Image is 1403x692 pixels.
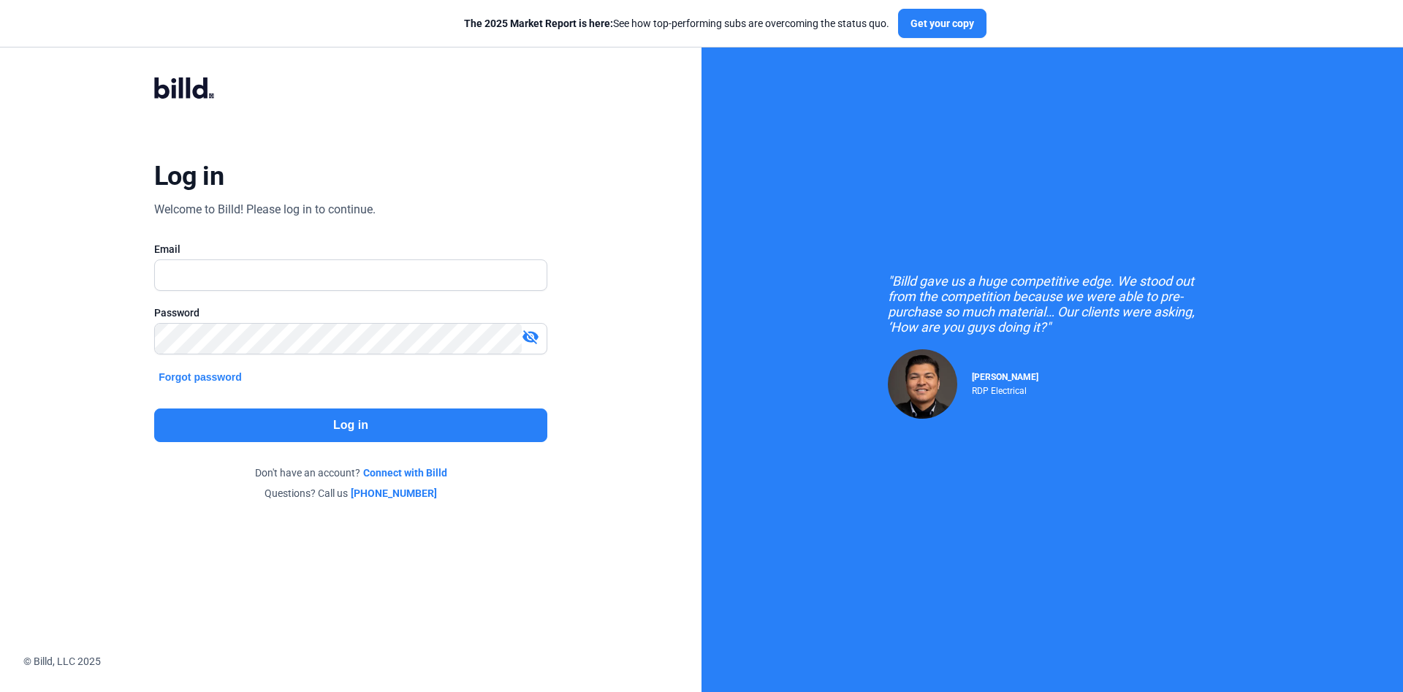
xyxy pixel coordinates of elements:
button: Forgot password [154,369,246,385]
div: RDP Electrical [972,382,1038,396]
span: [PERSON_NAME] [972,372,1038,382]
div: Password [154,305,547,320]
div: Log in [154,160,224,192]
div: Don't have an account? [154,465,547,480]
button: Log in [154,408,547,442]
div: Questions? Call us [154,486,547,501]
div: Email [154,242,547,256]
div: See how top-performing subs are overcoming the status quo. [464,16,889,31]
a: [PHONE_NUMBER] [351,486,437,501]
span: The 2025 Market Report is here: [464,18,613,29]
mat-icon: visibility_off [522,328,539,346]
img: Raul Pacheco [888,349,957,419]
div: "Billd gave us a huge competitive edge. We stood out from the competition because we were able to... [888,273,1217,335]
button: Get your copy [898,9,986,38]
a: Connect with Billd [363,465,447,480]
div: Welcome to Billd! Please log in to continue. [154,201,376,218]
